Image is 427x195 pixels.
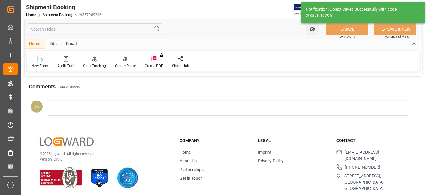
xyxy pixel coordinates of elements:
[344,149,407,162] span: [EMAIL_ADDRESS][DOMAIN_NAME]
[180,158,197,163] a: About Us
[43,13,72,17] a: Shipment Booking
[306,23,319,35] button: open menu
[45,39,62,49] div: Edit
[374,23,416,35] button: SAVE & NEW
[294,4,315,15] img: Exertis%20JAM%20-%20Email%20Logo.jpg_1722504956.jpg
[180,137,250,144] h3: Company
[180,150,191,154] a: Home
[306,6,409,19] div: Notification: Object Saved Successfully with code 2f857fbf9296
[28,23,162,35] input: Search Fields
[258,137,329,144] h3: Legal
[180,176,203,181] a: Get in Touch
[383,34,409,39] span: Ctrl/CMD + Shift + S
[62,39,81,49] div: Email
[336,137,407,144] h3: Contact
[89,167,110,188] img: ISO 27001 Certification
[25,39,45,49] div: Home
[60,85,80,89] a: View History
[35,104,39,109] span: JK
[26,3,101,12] div: Shipment Booking
[57,63,74,69] div: Audit Trail
[258,150,271,154] a: Imprint
[258,158,284,163] a: Privacy Policy
[117,167,138,188] img: AICPA SOC
[345,164,380,170] span: [PHONE_NUMBER]
[115,63,136,69] div: Create Route
[26,13,36,17] a: Home
[172,63,189,69] div: Share Link
[343,173,407,192] span: [STREET_ADDRESS], [GEOGRAPHIC_DATA], [GEOGRAPHIC_DATA]
[40,151,165,157] p: © 2025 Logward. All rights reserved.
[29,82,56,91] h2: Comments
[326,23,368,35] button: SAVE
[32,63,48,69] div: New Form
[180,167,204,172] a: Partnerships
[40,167,82,188] img: ISO 9001 & ISO 14001 Certification
[40,157,165,162] p: Version [DATE]
[40,137,94,146] img: Logward Logo
[83,63,106,69] div: Start Tracking
[339,34,356,39] span: Ctrl/CMD + S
